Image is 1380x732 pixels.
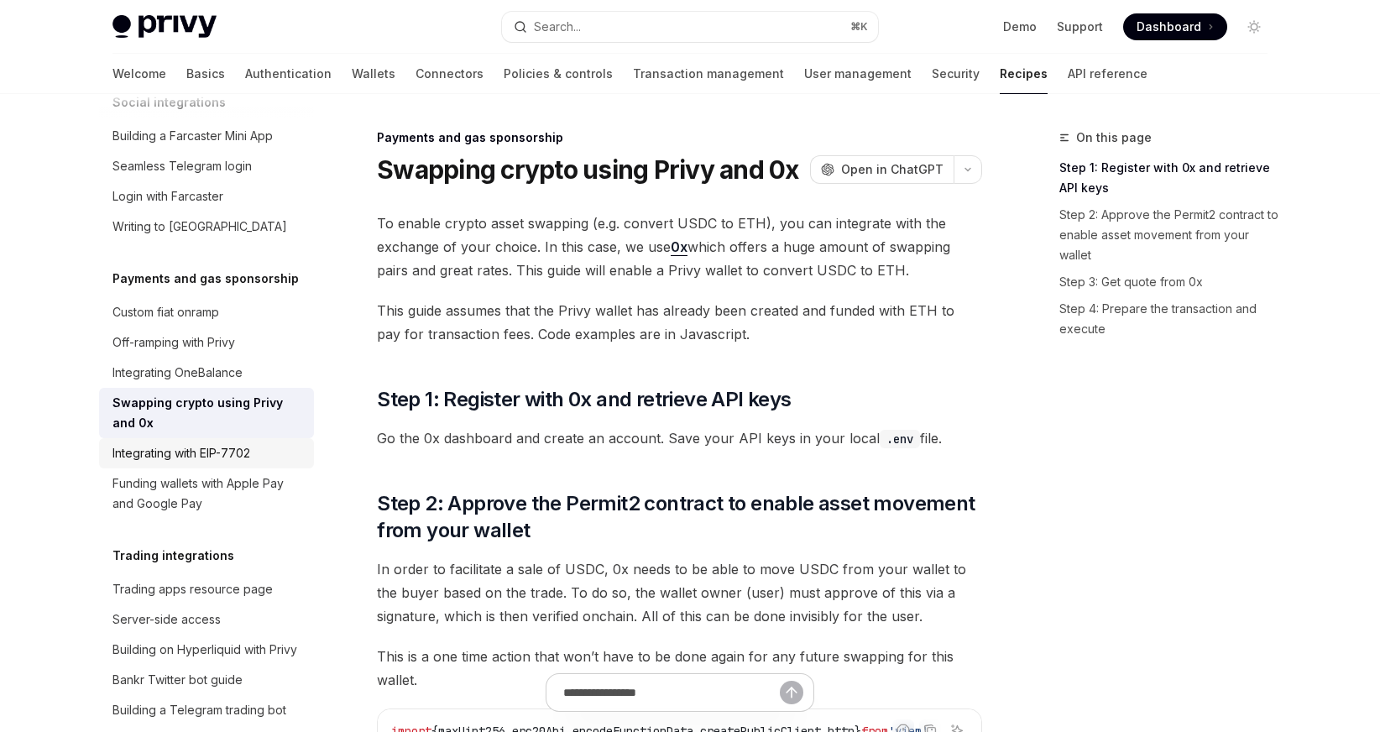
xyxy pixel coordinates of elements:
a: Swapping crypto using Privy and 0x [99,388,314,438]
div: Payments and gas sponsorship [377,129,982,146]
div: Off-ramping with Privy [112,332,235,353]
a: Policies & controls [504,54,613,94]
div: Server-side access [112,609,221,630]
div: Integrating with EIP-7702 [112,443,250,463]
div: Bankr Twitter bot guide [112,670,243,690]
a: Step 4: Prepare the transaction and execute [1059,295,1281,342]
a: Recipes [1000,54,1048,94]
a: Custom fiat onramp [99,297,314,327]
span: To enable crypto asset swapping (e.g. convert USDC to ETH), you can integrate with the exchange o... [377,212,982,282]
a: Welcome [112,54,166,94]
span: On this page [1076,128,1152,148]
a: Building a Farcaster Mini App [99,121,314,151]
a: Server-side access [99,604,314,635]
a: Dashboard [1123,13,1227,40]
div: Building on Hyperliquid with Privy [112,640,297,660]
button: Open search [502,12,878,42]
div: Funding wallets with Apple Pay and Google Pay [112,473,304,514]
span: Dashboard [1137,18,1201,35]
a: Seamless Telegram login [99,151,314,181]
a: Step 2: Approve the Permit2 contract to enable asset movement from your wallet [1059,201,1281,269]
div: Custom fiat onramp [112,302,219,322]
a: Step 3: Get quote from 0x [1059,269,1281,295]
a: User management [804,54,912,94]
div: Search... [534,17,581,37]
button: Open in ChatGPT [810,155,954,184]
a: API reference [1068,54,1147,94]
a: Bankr Twitter bot guide [99,665,314,695]
div: Seamless Telegram login [112,156,252,176]
a: Transaction management [633,54,784,94]
a: Integrating OneBalance [99,358,314,388]
a: Trading apps resource page [99,574,314,604]
a: 0x [671,238,687,256]
div: Building a Telegram trading bot [112,700,286,720]
h5: Trading integrations [112,546,234,566]
div: Writing to [GEOGRAPHIC_DATA] [112,217,287,237]
a: Connectors [416,54,484,94]
span: In order to facilitate a sale of USDC, 0x needs to be able to move USDC from your wallet to the b... [377,557,982,628]
div: Building a Farcaster Mini App [112,126,273,146]
a: Authentication [245,54,332,94]
span: Go the 0x dashboard and create an account. Save your API keys in your local file. [377,426,982,450]
button: Send message [780,681,803,704]
div: Trading apps resource page [112,579,273,599]
a: Support [1057,18,1103,35]
code: .env [880,430,920,448]
span: Step 1: Register with 0x and retrieve API keys [377,386,791,413]
div: Swapping crypto using Privy and 0x [112,393,304,433]
span: This guide assumes that the Privy wallet has already been created and funded with ETH to pay for ... [377,299,982,346]
span: This is a one time action that won’t have to be done again for any future swapping for this wallet. [377,645,982,692]
span: Open in ChatGPT [841,161,944,178]
a: Wallets [352,54,395,94]
a: Funding wallets with Apple Pay and Google Pay [99,468,314,519]
div: Integrating OneBalance [112,363,243,383]
div: Login with Farcaster [112,186,223,207]
h5: Payments and gas sponsorship [112,269,299,289]
input: Ask a question... [563,674,780,711]
button: Toggle dark mode [1241,13,1268,40]
a: Security [932,54,980,94]
a: Integrating with EIP-7702 [99,438,314,468]
a: Building a Telegram trading bot [99,695,314,725]
a: Basics [186,54,225,94]
a: Building on Hyperliquid with Privy [99,635,314,665]
a: Demo [1003,18,1037,35]
span: Step 2: Approve the Permit2 contract to enable asset movement from your wallet [377,490,982,544]
a: Step 1: Register with 0x and retrieve API keys [1059,154,1281,201]
span: ⌘ K [850,20,868,34]
a: Writing to [GEOGRAPHIC_DATA] [99,212,314,242]
img: light logo [112,15,217,39]
a: Login with Farcaster [99,181,314,212]
h1: Swapping crypto using Privy and 0x [377,154,799,185]
a: Off-ramping with Privy [99,327,314,358]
